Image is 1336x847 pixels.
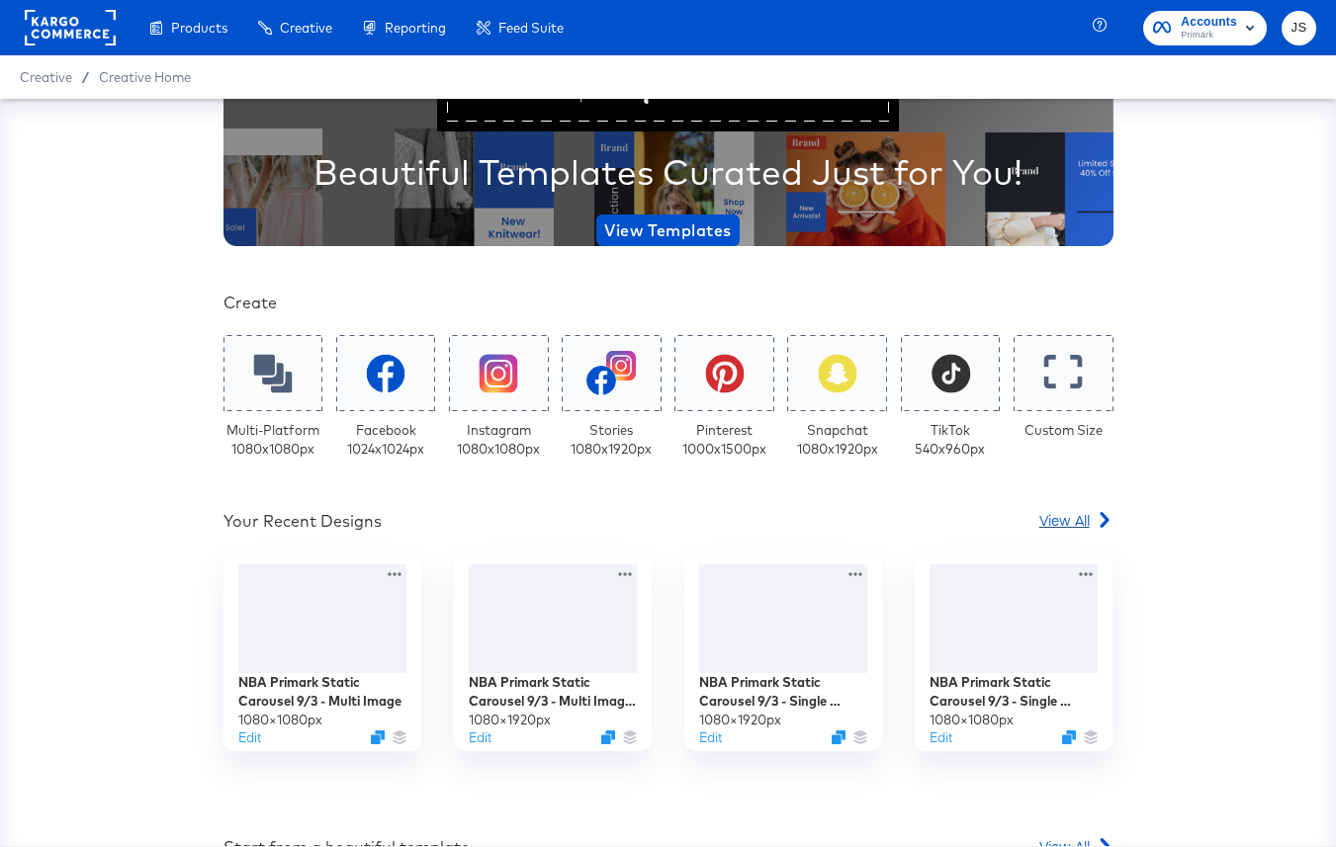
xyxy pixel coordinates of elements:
div: NBA Primark Static Carousel 9/3 - Single Image 9:161080×1920pxEditDuplicate [684,553,882,751]
a: Creative Home [99,69,191,85]
button: AccountsPrimark [1143,11,1267,45]
div: NBA Primark Static Carousel 9/3 - Single Image 9:16 [699,673,867,710]
button: Edit [699,728,722,747]
span: / [72,69,99,85]
span: View Templates [604,216,731,244]
button: JS [1282,11,1316,45]
span: Reporting [385,20,446,36]
span: Creative [280,20,332,36]
div: Your Recent Designs [223,510,382,533]
span: View All [1039,510,1090,530]
svg: Duplicate [601,730,615,744]
div: Create [223,292,1113,314]
div: NBA Primark Static Carousel 9/3 - Single Image1080×1080pxEditDuplicate [915,553,1113,751]
div: Pinterest 1000 x 1500 px [682,421,766,458]
button: Edit [469,728,491,747]
svg: Duplicate [1062,730,1076,744]
div: TikTok 540 x 960 px [915,421,985,458]
div: Beautiful Templates Curated Just for You! [313,147,1023,197]
span: JS [1290,17,1308,40]
button: Edit [930,728,952,747]
span: Feed Suite [498,20,564,36]
div: Facebook 1024 x 1024 px [347,421,424,458]
div: 1080 × 1920 px [699,711,781,729]
div: NBA Primark Static Carousel 9/3 - Multi Image 9:16 [469,673,637,710]
div: Snapchat 1080 x 1920 px [797,421,878,458]
div: 1080 × 1920 px [469,711,551,729]
div: NBA Primark Static Carousel 9/3 - Multi Image1080×1080pxEditDuplicate [223,553,421,751]
button: Edit [238,728,261,747]
div: Custom Size [1024,421,1103,440]
div: 1080 × 1080 px [238,711,322,729]
svg: Duplicate [832,730,846,744]
div: Stories 1080 x 1920 px [571,421,652,458]
div: Multi-Platform 1080 x 1080 px [226,421,319,458]
span: Primark [1181,28,1237,43]
div: NBA Primark Static Carousel 9/3 - Multi Image [238,673,406,710]
span: Accounts [1181,12,1237,33]
span: Products [171,20,227,36]
svg: Duplicate [371,730,385,744]
button: View Templates [596,214,739,246]
div: Instagram 1080 x 1080 px [457,421,540,458]
span: Creative [20,69,72,85]
a: View All [1039,510,1113,539]
div: NBA Primark Static Carousel 9/3 - Multi Image 9:161080×1920pxEditDuplicate [454,553,652,751]
div: 1080 × 1080 px [930,711,1014,729]
div: NBA Primark Static Carousel 9/3 - Single Image [930,673,1098,710]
